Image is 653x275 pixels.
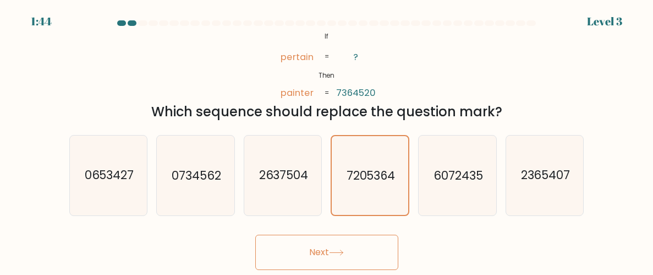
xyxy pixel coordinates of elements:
[521,168,570,184] text: 2365407
[259,168,309,184] text: 2637504
[325,32,328,41] tspan: If
[353,51,358,63] tspan: ?
[433,168,483,184] text: 6072435
[324,53,328,62] tspan: =
[587,13,622,30] div: Level 3
[336,87,376,100] tspan: 7364520
[76,102,578,122] div: Which sequence should replace the question mark?
[281,51,314,63] tspan: pertain
[31,13,52,30] div: 1:44
[255,235,398,270] button: Next
[318,71,334,80] tspan: Then
[172,168,221,184] text: 0734562
[281,87,314,100] tspan: painter
[270,30,383,100] svg: @import url('[URL][DOMAIN_NAME]);
[84,168,134,184] text: 0653427
[347,168,395,184] text: 7205364
[324,89,328,98] tspan: =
